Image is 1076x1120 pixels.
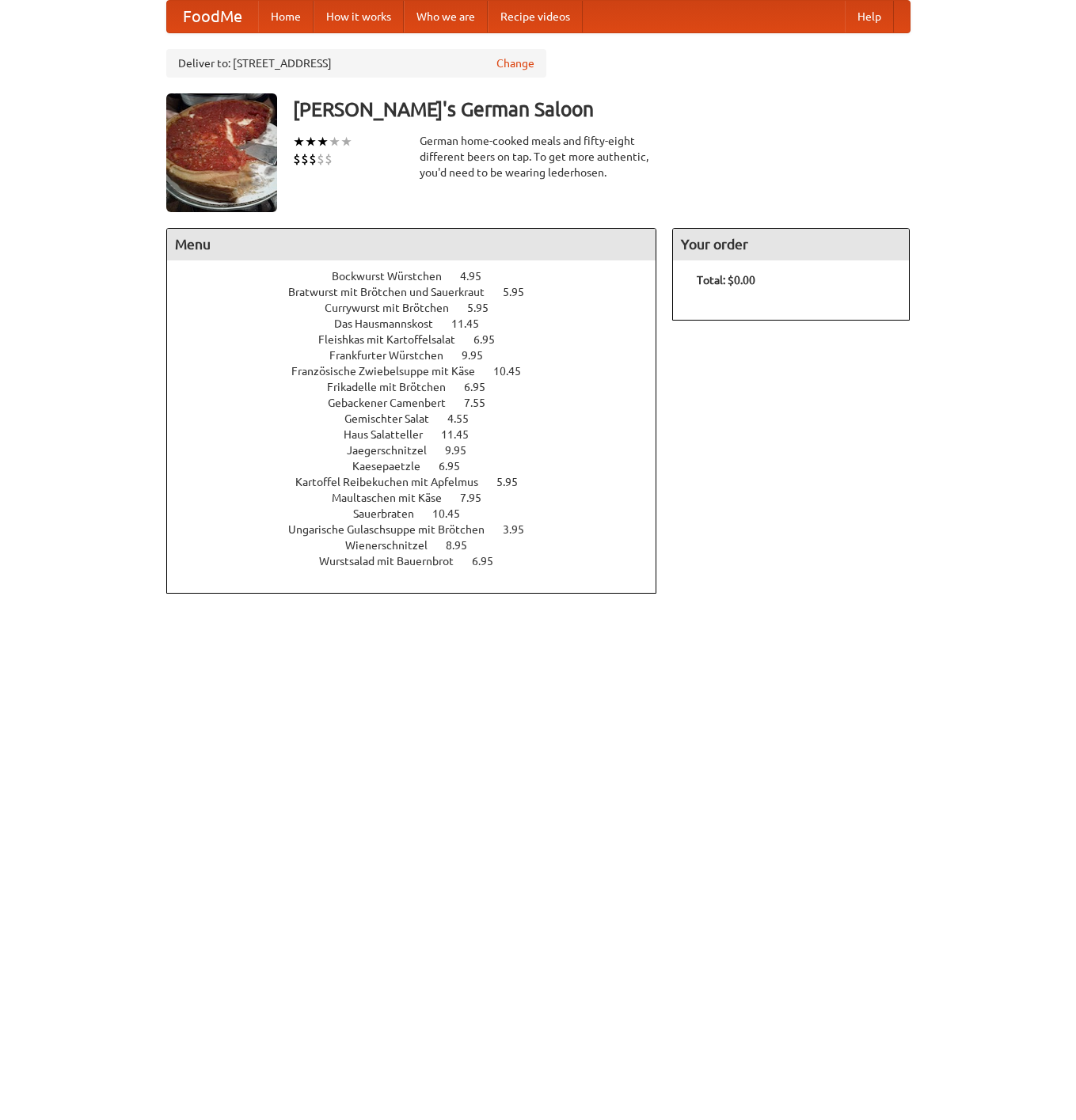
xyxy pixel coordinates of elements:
span: Frankfurter Würstchen [329,349,459,362]
span: 11.45 [441,428,485,441]
a: How it works [314,1,404,32]
span: Wurstsalad mit Bauernbrot [319,555,470,568]
a: Frankfurter Würstchen 9.95 [329,349,512,362]
a: Bratwurst mit Brötchen und Sauerkraut 5.95 [288,286,553,298]
span: 5.95 [503,286,540,298]
div: Deliver to: [STREET_ADDRESS] [166,49,546,78]
a: Kartoffel Reibekuchen mit Apfelmus 5.95 [295,476,547,488]
span: 6.95 [439,460,476,473]
span: 10.45 [432,507,476,520]
a: Ungarische Gulaschsuppe mit Brötchen 3.95 [288,523,553,536]
span: 10.45 [493,365,537,378]
a: Haus Salatteller 11.45 [344,428,498,441]
a: Wurstsalad mit Bauernbrot 6.95 [319,555,523,568]
span: Französische Zwiebelsuppe mit Käse [291,365,491,378]
span: Frikadelle mit Brötchen [327,381,462,393]
span: 6.95 [472,555,509,568]
span: 7.55 [464,397,501,409]
a: Wienerschnitzel 8.95 [345,539,496,552]
a: Who we are [404,1,488,32]
h4: Menu [167,229,656,260]
h4: Your order [673,229,909,260]
li: $ [293,150,301,168]
span: 6.95 [473,333,511,346]
a: Französische Zwiebelsuppe mit Käse 10.45 [291,365,550,378]
li: $ [309,150,317,168]
li: ★ [329,133,340,150]
div: German home-cooked meals and fifty-eight different beers on tap. To get more authentic, you'd nee... [420,133,657,180]
span: 6.95 [464,381,501,393]
a: Fleishkas mit Kartoffelsalat 6.95 [318,333,524,346]
h3: [PERSON_NAME]'s German Saloon [293,93,911,125]
span: 5.95 [467,302,504,314]
a: Kaesepaetzle 6.95 [352,460,489,473]
span: 7.95 [460,492,497,504]
span: Bockwurst Würstchen [332,270,458,283]
a: Gebackener Camenbert 7.55 [328,397,515,409]
span: Das Hausmannskost [334,317,449,330]
span: 9.95 [462,349,499,362]
a: Frikadelle mit Brötchen 6.95 [327,381,515,393]
li: ★ [293,133,305,150]
a: Gemischter Salat 4.55 [344,412,498,425]
a: Home [258,1,314,32]
span: 5.95 [496,476,534,488]
li: $ [325,150,333,168]
a: Jaegerschnitzel 9.95 [347,444,496,457]
li: ★ [340,133,352,150]
span: 9.95 [445,444,482,457]
span: Bratwurst mit Brötchen und Sauerkraut [288,286,500,298]
li: $ [317,150,325,168]
span: Kaesepaetzle [352,460,436,473]
a: Recipe videos [488,1,583,32]
a: Help [845,1,894,32]
a: Bockwurst Würstchen 4.95 [332,270,511,283]
a: FoodMe [167,1,258,32]
span: 4.55 [447,412,485,425]
b: Total: $0.00 [697,274,755,287]
span: Maultaschen mit Käse [332,492,458,504]
span: 4.95 [460,270,497,283]
li: $ [301,150,309,168]
span: Fleishkas mit Kartoffelsalat [318,333,471,346]
span: Ungarische Gulaschsuppe mit Brötchen [288,523,500,536]
a: Das Hausmannskost 11.45 [334,317,508,330]
span: Kartoffel Reibekuchen mit Apfelmus [295,476,494,488]
span: Haus Salatteller [344,428,439,441]
a: Maultaschen mit Käse 7.95 [332,492,511,504]
li: ★ [317,133,329,150]
span: Gebackener Camenbert [328,397,462,409]
span: 8.95 [446,539,483,552]
a: Currywurst mit Brötchen 5.95 [325,302,518,314]
a: Change [496,55,534,71]
span: 3.95 [503,523,540,536]
img: angular.jpg [166,93,277,212]
span: Gemischter Salat [344,412,445,425]
a: Sauerbraten 10.45 [353,507,489,520]
span: 11.45 [451,317,495,330]
span: Jaegerschnitzel [347,444,443,457]
span: Currywurst mit Brötchen [325,302,465,314]
span: Wienerschnitzel [345,539,443,552]
span: Sauerbraten [353,507,430,520]
li: ★ [305,133,317,150]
